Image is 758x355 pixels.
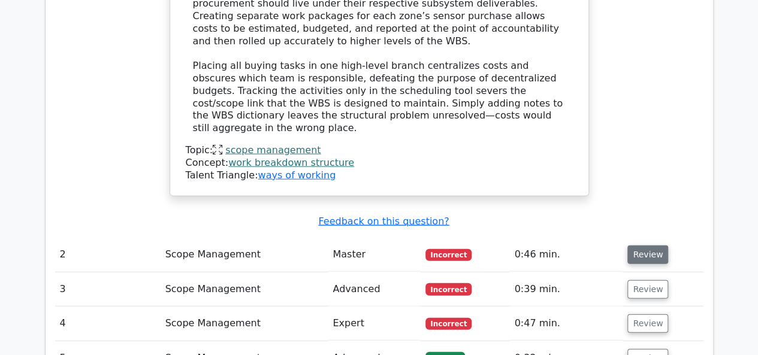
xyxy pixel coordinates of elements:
td: Scope Management [161,307,328,341]
td: 3 [55,272,161,307]
td: Master [328,238,421,272]
div: Topic: [186,144,573,157]
div: Concept: [186,157,573,169]
a: Feedback on this question? [318,216,449,227]
span: Incorrect [425,318,472,330]
a: ways of working [258,169,336,181]
td: 4 [55,307,161,341]
button: Review [627,314,668,333]
td: Expert [328,307,421,341]
div: Talent Triangle: [186,144,573,181]
td: 0:47 min. [509,307,623,341]
span: Incorrect [425,283,472,295]
td: Scope Management [161,238,328,272]
td: 2 [55,238,161,272]
a: scope management [225,144,321,156]
td: 0:39 min. [509,272,623,307]
button: Review [627,245,668,264]
td: Scope Management [161,272,328,307]
span: Incorrect [425,249,472,261]
a: work breakdown structure [228,157,354,168]
td: Advanced [328,272,421,307]
td: 0:46 min. [509,238,623,272]
button: Review [627,280,668,299]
